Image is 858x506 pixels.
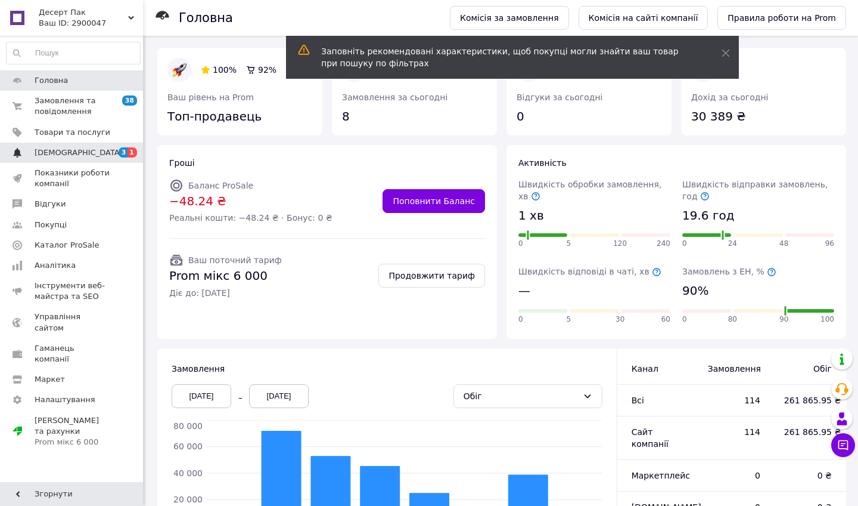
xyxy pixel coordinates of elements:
span: Замовлення та повідомлення [35,95,110,117]
span: 96 [825,239,834,249]
span: 3 [119,147,128,158]
tspan: 60 000 [173,442,203,451]
button: Чат з покупцем [831,433,855,457]
span: 90 [779,314,788,325]
span: Всi [632,396,644,405]
span: 0 [518,239,523,249]
span: 24 [728,239,737,249]
span: 261 865.95 ₴ [784,394,832,406]
span: 80 [728,314,737,325]
span: Замовлення [172,364,225,374]
span: Маркет [35,374,65,385]
span: Швидкість відповіді в чаті, хв [518,267,661,276]
span: Управління сайтом [35,311,110,333]
span: Канал [632,364,658,374]
span: 60 [661,314,670,325]
span: 1 [128,147,137,158]
span: 114 [708,426,760,438]
span: Аналітика [35,260,76,271]
span: 19.6 год [682,207,734,224]
span: 100% [213,65,237,75]
span: −48.24 ₴ [169,193,332,210]
span: Інструменти веб-майстра та SEO [35,280,110,302]
span: Замовлення [708,363,760,375]
span: [DEMOGRAPHIC_DATA] [35,147,123,158]
div: Ваш ID: 2900047 [39,18,143,29]
span: Активність [518,158,567,168]
span: — [518,282,530,300]
tspan: 40 000 [173,468,203,478]
span: 114 [708,394,760,406]
span: Десерт Пак [39,7,128,18]
tspan: 20 000 [173,495,203,504]
span: Каталог ProSale [35,240,99,251]
span: 0 ₴ [784,470,832,482]
span: Prom мікс 6 000 [169,267,282,285]
span: Головна [35,75,68,86]
span: [PERSON_NAME] та рахунки [35,415,110,448]
a: Продовжити тариф [378,264,485,288]
tspan: 80 000 [173,421,203,431]
div: Prom мікс 6 000 [35,437,110,448]
a: Правила роботи на Prom [717,6,846,30]
span: Маркетплейс [632,471,690,480]
span: Реальні кошти: −48.24 ₴ · Бонус: 0 ₴ [169,212,332,224]
span: Баланс ProSale [188,181,253,190]
span: 100 [820,314,834,325]
span: 48 [779,239,788,249]
span: 261 865.95 ₴ [784,426,832,438]
span: Покупці [35,220,67,230]
a: Комісія за замовлення [450,6,569,30]
div: [DATE] [172,384,231,408]
span: Сайт компанії [632,427,669,449]
span: Налаштування [35,394,95,405]
span: 92% [258,65,276,75]
span: 5 [567,314,571,325]
span: Замовлень з ЕН, % [682,267,776,276]
span: 5 [567,239,571,249]
span: Обіг [784,363,832,375]
span: Швидкість відправки замовлень, год [682,180,828,201]
span: 0 [708,470,760,482]
span: Гаманець компанії [35,343,110,365]
span: Швидкість обробки замовлення, хв [518,180,661,201]
span: 38 [122,95,137,106]
span: Ваш поточний тариф [188,255,282,265]
span: Гроші [169,158,195,168]
span: Товари та послуги [35,127,110,138]
span: Відгуки [35,199,66,209]
span: 0 [682,239,687,249]
a: Комісія на сайті компанії [579,6,708,30]
a: Поповнити Баланс [383,189,485,213]
div: Заповніть рекомендовані характеристики, щоб покупці могли знайти ваш товар при пошуку по фільтрах [321,45,692,69]
span: 0 [682,314,687,325]
span: Показники роботи компанії [35,168,110,189]
span: 1 хв [518,207,544,224]
span: 120 [613,239,627,249]
span: 240 [657,239,670,249]
div: Обіг [464,390,578,403]
h1: Головна [179,11,233,25]
span: 30 [615,314,624,325]
span: Діє до: [DATE] [169,287,282,299]
input: Пошук [7,42,140,64]
span: 90% [682,282,708,300]
div: [DATE] [249,384,309,408]
span: 0 [518,314,523,325]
